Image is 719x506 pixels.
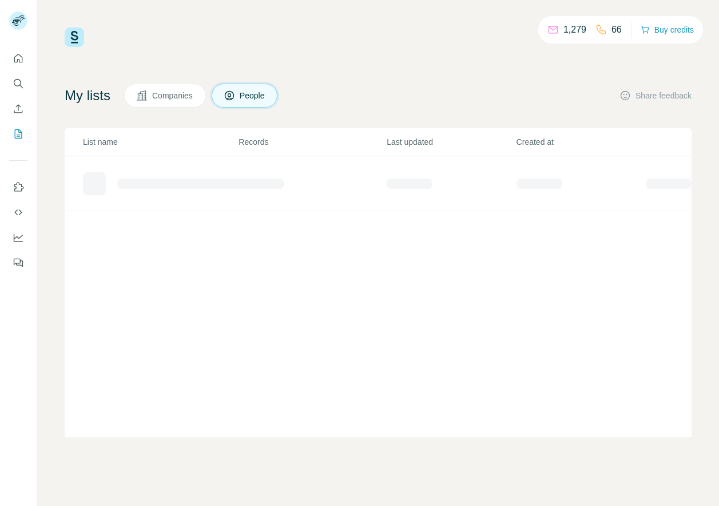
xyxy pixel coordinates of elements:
[611,23,622,37] p: 66
[239,136,386,148] p: Records
[9,48,27,69] button: Quick start
[9,98,27,119] button: Enrich CSV
[9,202,27,223] button: Use Surfe API
[152,90,194,101] span: Companies
[65,27,84,47] img: Surfe Logo
[9,227,27,248] button: Dashboard
[240,90,266,101] span: People
[641,22,694,38] button: Buy credits
[9,124,27,144] button: My lists
[387,136,515,148] p: Last updated
[9,73,27,94] button: Search
[9,177,27,197] button: Use Surfe on LinkedIn
[517,136,645,148] p: Created at
[83,136,237,148] p: List name
[619,90,692,101] button: Share feedback
[563,23,586,37] p: 1,279
[65,86,110,105] h4: My lists
[9,252,27,273] button: Feedback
